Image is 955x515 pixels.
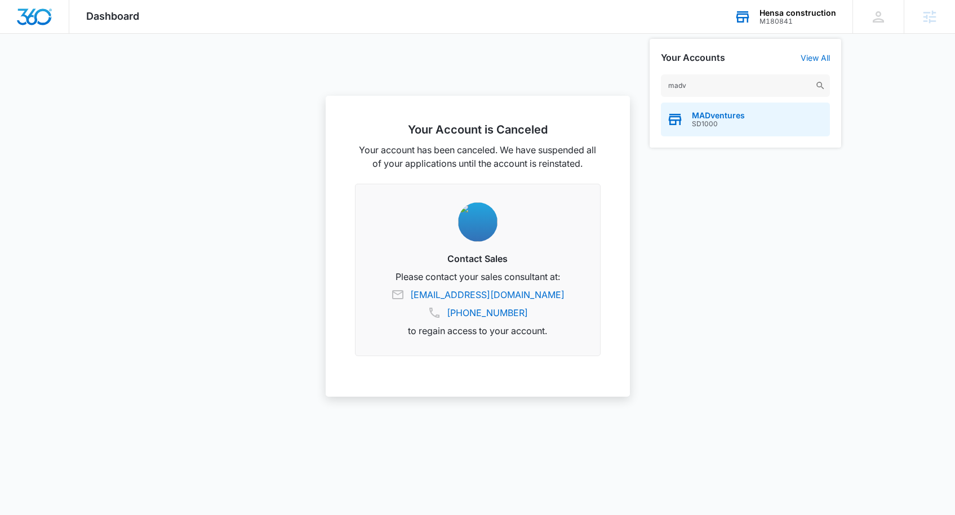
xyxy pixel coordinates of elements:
h3: Contact Sales [369,252,587,265]
a: [EMAIL_ADDRESS][DOMAIN_NAME] [410,288,565,301]
p: Your account has been canceled. We have suspended all of your applications until the account is r... [355,143,601,170]
h2: Your Account is Canceled [355,123,601,136]
input: Search Accounts [661,74,830,97]
button: MADventuresSD1000 [661,103,830,136]
p: Please contact your sales consultant at: to regain access to your account. [369,270,587,338]
a: View All [801,53,830,63]
a: [PHONE_NUMBER] [447,306,528,319]
span: Dashboard [86,10,139,22]
span: SD1000 [692,120,745,128]
h2: Your Accounts [661,52,725,63]
div: account id [759,17,836,25]
span: MADventures [692,111,745,120]
div: account name [759,8,836,17]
